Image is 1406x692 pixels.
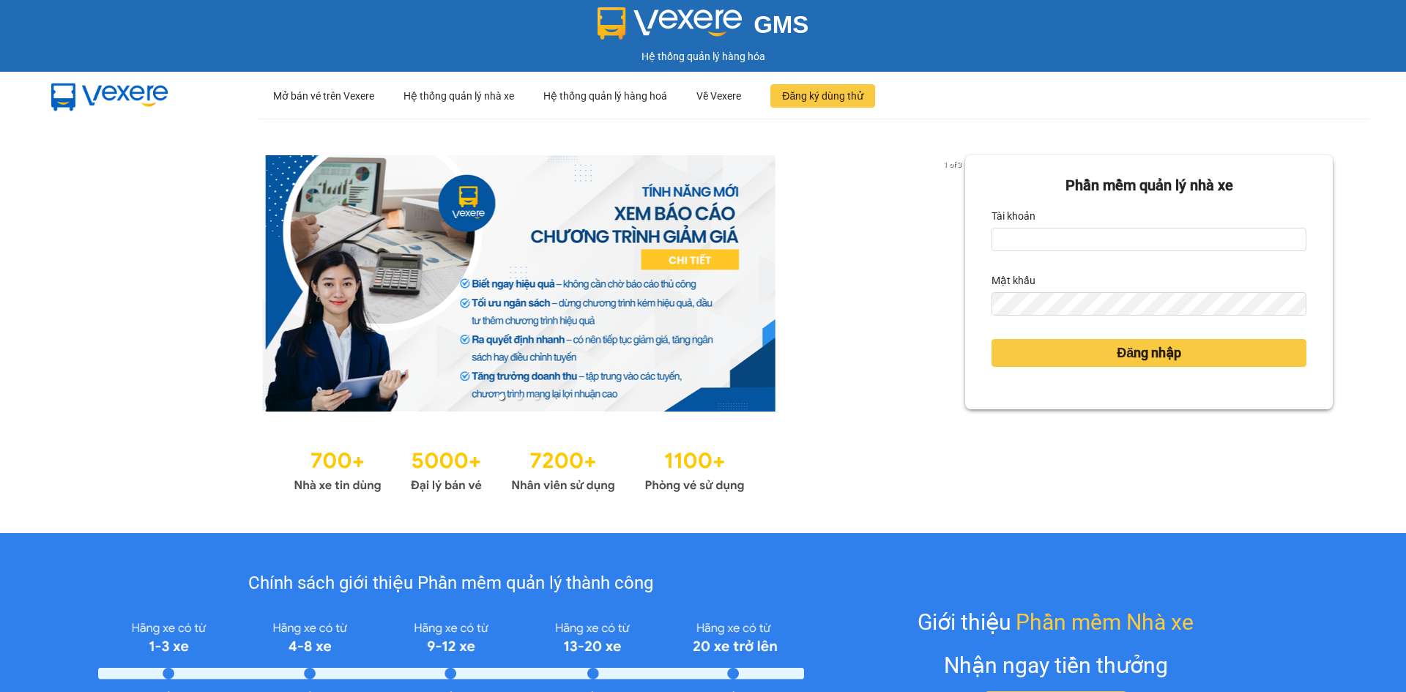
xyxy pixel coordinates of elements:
button: previous slide / item [73,155,94,412]
div: Phần mềm quản lý nhà xe [992,174,1306,197]
div: Hệ thống quản lý hàng hóa [4,48,1402,64]
li: slide item 2 [516,394,522,400]
div: Mở bán vé trên Vexere [273,72,374,119]
img: mbUUG5Q.png [37,72,183,120]
li: slide item 3 [534,394,540,400]
div: Về Vexere [696,72,741,119]
button: next slide / item [945,155,965,412]
label: Tài khoản [992,204,1035,228]
input: Tài khoản [992,228,1306,251]
div: Nhận ngay tiền thưởng [944,648,1168,682]
div: Hệ thống quản lý hàng hoá [543,72,667,119]
img: logo 2 [598,7,743,40]
span: GMS [754,11,808,38]
span: Phần mềm Nhà xe [1016,605,1194,639]
div: Giới thiệu [918,605,1194,639]
img: Statistics.png [294,441,745,496]
input: Mật khẩu [992,292,1306,316]
p: 1 of 3 [940,155,965,174]
div: Hệ thống quản lý nhà xe [403,72,514,119]
span: Đăng ký dùng thử [782,88,863,104]
li: slide item 1 [499,394,505,400]
a: GMS [598,22,809,34]
label: Mật khẩu [992,269,1035,292]
button: Đăng ký dùng thử [770,84,875,108]
button: Đăng nhập [992,339,1306,367]
div: Chính sách giới thiệu Phần mềm quản lý thành công [98,570,803,598]
span: Đăng nhập [1117,343,1181,363]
